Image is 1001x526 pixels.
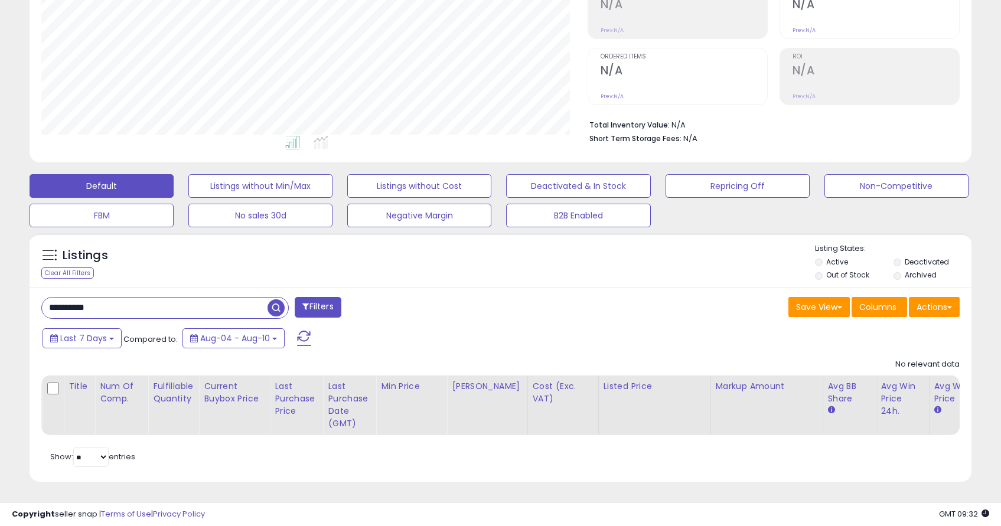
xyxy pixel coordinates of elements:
[43,328,122,348] button: Last 7 Days
[601,64,767,80] h2: N/A
[793,54,959,60] span: ROI
[153,508,205,520] a: Privacy Policy
[905,257,949,267] label: Deactivated
[934,405,941,416] small: Avg Win Price.
[204,380,265,405] div: Current Buybox Price
[63,247,108,264] h5: Listings
[589,117,951,131] li: N/A
[881,380,924,417] div: Avg Win Price 24h.
[506,204,650,227] button: B2B Enabled
[601,27,624,34] small: Prev: N/A
[788,297,850,317] button: Save View
[30,174,174,198] button: Default
[601,54,767,60] span: Ordered Items
[41,267,94,279] div: Clear All Filters
[716,380,818,393] div: Markup Amount
[859,301,896,313] span: Columns
[666,174,810,198] button: Repricing Off
[347,174,491,198] button: Listings without Cost
[793,93,816,100] small: Prev: N/A
[895,359,960,370] div: No relevant data
[852,297,907,317] button: Columns
[30,204,174,227] button: FBM
[69,380,90,393] div: Title
[793,64,959,80] h2: N/A
[101,508,151,520] a: Terms of Use
[123,334,178,345] span: Compared to:
[153,380,194,405] div: Fulfillable Quantity
[683,133,697,144] span: N/A
[601,93,624,100] small: Prev: N/A
[828,405,835,416] small: Avg BB Share.
[533,380,594,405] div: Cost (Exc. VAT)
[100,380,143,405] div: Num of Comp.
[182,328,285,348] button: Aug-04 - Aug-10
[12,509,205,520] div: seller snap | |
[188,204,332,227] button: No sales 30d
[188,174,332,198] button: Listings without Min/Max
[793,27,816,34] small: Prev: N/A
[815,243,971,254] p: Listing States:
[589,120,670,130] b: Total Inventory Value:
[905,270,937,280] label: Archived
[60,332,107,344] span: Last 7 Days
[934,380,977,405] div: Avg Win Price
[604,380,706,393] div: Listed Price
[295,297,341,318] button: Filters
[828,380,871,405] div: Avg BB Share
[50,451,135,462] span: Show: entries
[826,270,869,280] label: Out of Stock
[12,508,55,520] strong: Copyright
[826,257,848,267] label: Active
[328,380,371,430] div: Last Purchase Date (GMT)
[939,508,989,520] span: 2025-08-18 09:32 GMT
[506,174,650,198] button: Deactivated & In Stock
[381,380,442,393] div: Min Price
[824,174,969,198] button: Non-Competitive
[589,133,682,143] b: Short Term Storage Fees:
[909,297,960,317] button: Actions
[347,204,491,227] button: Negative Margin
[275,380,318,417] div: Last Purchase Price
[200,332,270,344] span: Aug-04 - Aug-10
[452,380,522,393] div: [PERSON_NAME]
